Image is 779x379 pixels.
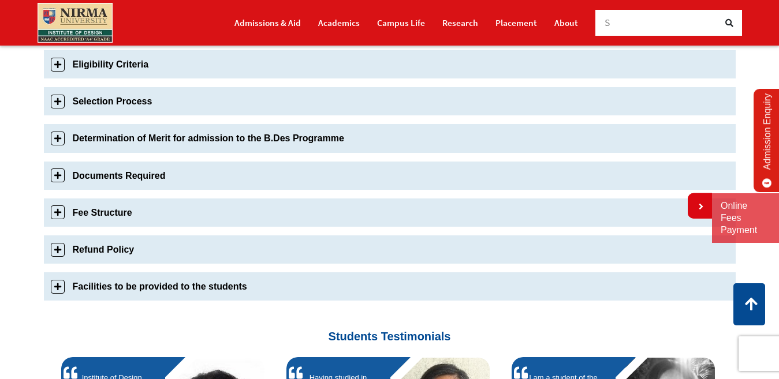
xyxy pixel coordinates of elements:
[318,13,360,33] a: Academics
[442,13,478,33] a: Research
[44,124,736,152] a: Determination of Merit for admission to the B.Des Programme
[44,50,736,78] a: Eligibility Criteria
[377,13,425,33] a: Campus Life
[234,13,301,33] a: Admissions & Aid
[44,272,736,301] a: Facilities to be provided to the students
[721,200,770,236] a: Online Fees Payment
[495,13,537,33] a: Placement
[44,87,736,115] a: Selection Process
[605,16,610,29] span: S
[44,235,736,264] a: Refund Policy
[44,198,736,227] a: Fee Structure
[554,13,578,33] a: About
[44,162,736,190] a: Documents Required
[38,3,113,43] img: main_logo
[53,309,727,343] h3: Students Testimonials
